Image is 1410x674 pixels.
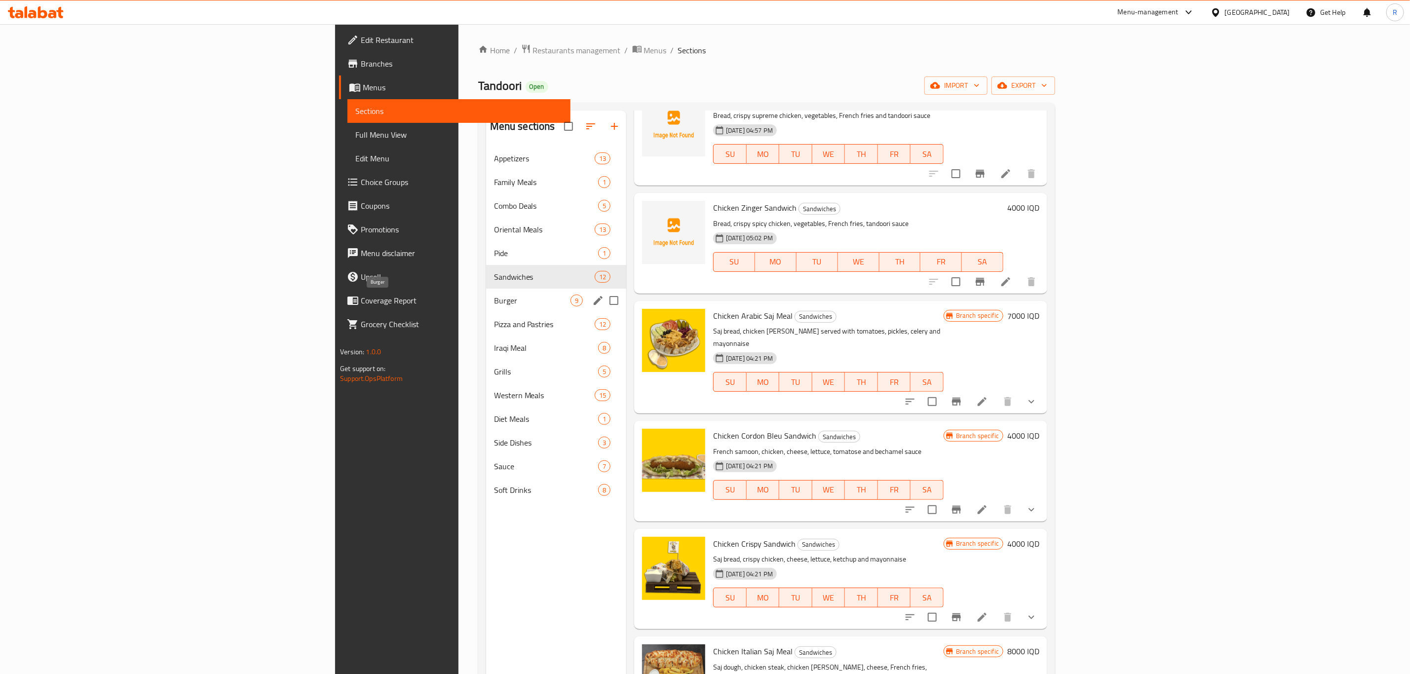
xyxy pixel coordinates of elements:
[366,345,381,358] span: 1.0.0
[340,345,364,358] span: Version:
[812,144,845,164] button: WE
[779,144,812,164] button: TU
[478,44,1056,57] nav: breadcrumb
[713,428,816,443] span: Chicken Cordon Bleu Sandwich
[718,255,751,269] span: SU
[924,76,988,95] button: import
[945,390,968,413] button: Branch-specific-item
[718,483,742,497] span: SU
[879,252,921,272] button: TH
[816,375,841,389] span: WE
[494,460,598,472] span: Sauce
[911,372,944,392] button: SA
[713,644,793,659] span: Chicken Italian Saj Meal
[952,647,1003,656] span: Branch specific
[882,375,907,389] span: FR
[996,498,1020,522] button: delete
[486,360,626,383] div: Grills5
[599,462,610,471] span: 7
[595,224,610,235] div: items
[595,320,610,329] span: 12
[339,28,571,52] a: Edit Restaurant
[722,233,777,243] span: [DATE] 05:02 PM
[713,536,796,551] span: Chicken Crispy Sandwich
[486,454,626,478] div: Sauce7
[759,255,793,269] span: MO
[486,383,626,407] div: Western Meals15
[571,295,583,306] div: items
[798,539,839,551] div: Sandwiches
[1007,201,1039,215] h6: 4000 IQD
[598,484,610,496] div: items
[845,588,878,607] button: TH
[599,414,610,424] span: 1
[361,295,563,306] span: Coverage Report
[713,553,944,565] p: Saj bread, crispy chicken, cheese, lettuce, ketchup and mayonnaise
[579,114,603,138] span: Sort sections
[922,607,943,628] span: Select to update
[595,154,610,163] span: 13
[494,342,598,354] div: Iraqi Meal
[494,152,595,164] span: Appetizers
[595,271,610,283] div: items
[713,446,944,458] p: French samoon, chicken, cheese, lettuce, tomatose and bechamel sauce
[339,194,571,218] a: Coupons
[598,366,610,377] div: items
[521,44,621,57] a: Restaurants management
[898,498,922,522] button: sort-choices
[799,203,840,215] div: Sandwiches
[339,265,571,289] a: Upsell
[486,194,626,218] div: Combo Deals5
[722,126,777,135] span: [DATE] 04:57 PM
[878,144,911,164] button: FR
[486,312,626,336] div: Pizza and Pastries12
[915,375,940,389] span: SA
[842,255,876,269] span: WE
[946,271,966,292] span: Select to update
[347,123,571,147] a: Full Menu View
[1020,162,1043,186] button: delete
[849,591,874,605] span: TH
[678,44,706,56] span: Sections
[816,483,841,497] span: WE
[922,499,943,520] span: Select to update
[1007,537,1039,551] h6: 4000 IQD
[952,539,1003,548] span: Branch specific
[339,218,571,241] a: Promotions
[713,588,746,607] button: SU
[976,504,988,516] a: Edit menu item
[920,252,962,272] button: FR
[494,389,595,401] span: Western Meals
[632,44,667,57] a: Menus
[722,569,777,579] span: [DATE] 04:21 PM
[932,79,980,92] span: import
[1020,498,1043,522] button: show more
[713,252,755,272] button: SU
[494,224,595,235] span: Oriental Meals
[747,588,780,607] button: MO
[878,480,911,500] button: FR
[783,591,808,605] span: TU
[718,147,742,161] span: SU
[1026,396,1037,408] svg: Show Choices
[849,483,874,497] span: TH
[494,437,598,449] div: Side Dishes
[1007,644,1039,658] h6: 8000 IQD
[595,225,610,234] span: 13
[798,539,839,550] span: Sandwiches
[1026,611,1037,623] svg: Show Choices
[494,271,595,283] span: Sandwiches
[838,252,879,272] button: WE
[599,249,610,258] span: 1
[816,147,841,161] span: WE
[783,375,808,389] span: TU
[339,241,571,265] a: Menu disclaimer
[598,460,610,472] div: items
[642,93,705,156] img: Chicken Supreme sandwich
[924,255,958,269] span: FR
[571,296,582,305] span: 9
[1020,270,1043,294] button: delete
